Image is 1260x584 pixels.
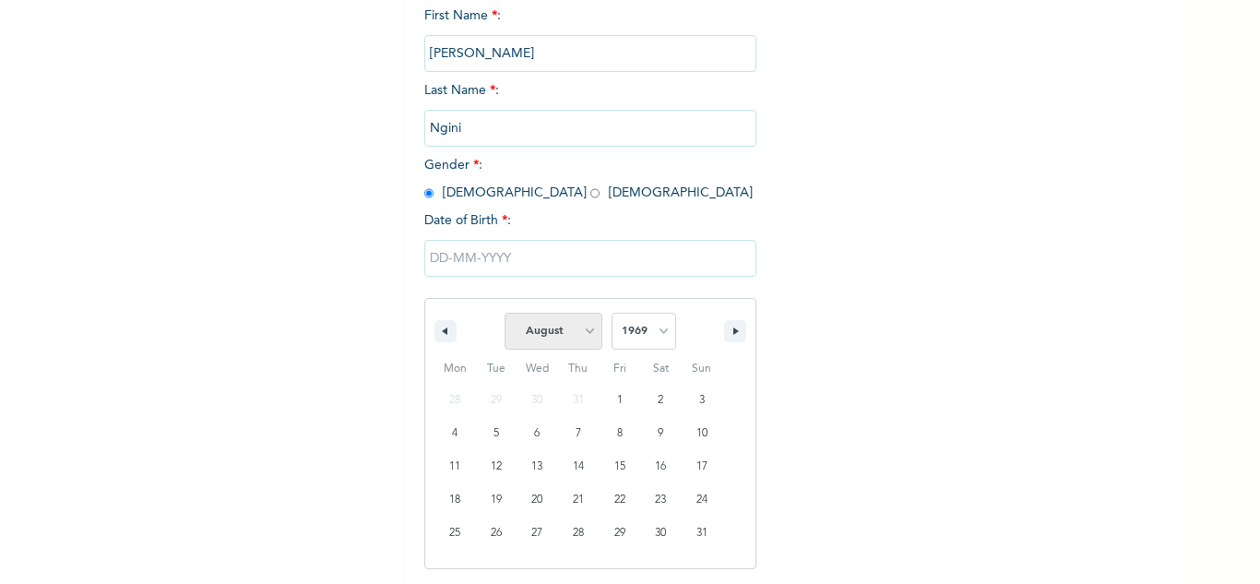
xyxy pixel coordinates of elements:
[531,483,542,517] span: 20
[517,517,558,550] button: 27
[617,384,623,417] span: 1
[476,417,517,450] button: 5
[599,384,640,417] button: 1
[614,450,625,483] span: 15
[573,450,584,483] span: 14
[517,354,558,384] span: Wed
[681,384,722,417] button: 3
[558,517,600,550] button: 28
[617,417,623,450] span: 8
[640,384,682,417] button: 2
[476,354,517,384] span: Tue
[491,517,502,550] span: 26
[614,517,625,550] span: 29
[681,354,722,384] span: Sun
[517,450,558,483] button: 13
[614,483,625,517] span: 22
[491,450,502,483] span: 12
[449,450,460,483] span: 11
[449,483,460,517] span: 18
[424,240,756,277] input: DD-MM-YYYY
[640,417,682,450] button: 9
[573,483,584,517] span: 21
[699,384,705,417] span: 3
[534,417,540,450] span: 6
[424,110,756,147] input: Enter your last name
[434,450,476,483] button: 11
[424,35,756,72] input: Enter your first name
[558,354,600,384] span: Thu
[599,450,640,483] button: 15
[476,450,517,483] button: 12
[424,211,511,231] span: Date of Birth :
[476,483,517,517] button: 19
[658,417,663,450] span: 9
[424,84,756,135] span: Last Name :
[449,517,460,550] span: 25
[573,517,584,550] span: 28
[655,450,666,483] span: 16
[517,417,558,450] button: 6
[696,417,707,450] span: 10
[424,159,753,199] span: Gender : [DEMOGRAPHIC_DATA] [DEMOGRAPHIC_DATA]
[640,517,682,550] button: 30
[640,483,682,517] button: 23
[696,517,707,550] span: 31
[558,483,600,517] button: 21
[655,517,666,550] span: 30
[531,450,542,483] span: 13
[681,450,722,483] button: 17
[434,354,476,384] span: Mon
[599,517,640,550] button: 29
[531,517,542,550] span: 27
[681,417,722,450] button: 10
[452,417,458,450] span: 4
[681,517,722,550] button: 31
[599,483,640,517] button: 22
[491,483,502,517] span: 19
[476,517,517,550] button: 26
[434,517,476,550] button: 25
[640,450,682,483] button: 16
[696,483,707,517] span: 24
[434,483,476,517] button: 18
[640,354,682,384] span: Sat
[599,354,640,384] span: Fri
[681,483,722,517] button: 24
[658,384,663,417] span: 2
[493,417,499,450] span: 5
[424,9,756,60] span: First Name :
[434,417,476,450] button: 4
[599,417,640,450] button: 8
[517,483,558,517] button: 20
[558,450,600,483] button: 14
[655,483,666,517] span: 23
[696,450,707,483] span: 17
[576,417,581,450] span: 7
[558,417,600,450] button: 7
